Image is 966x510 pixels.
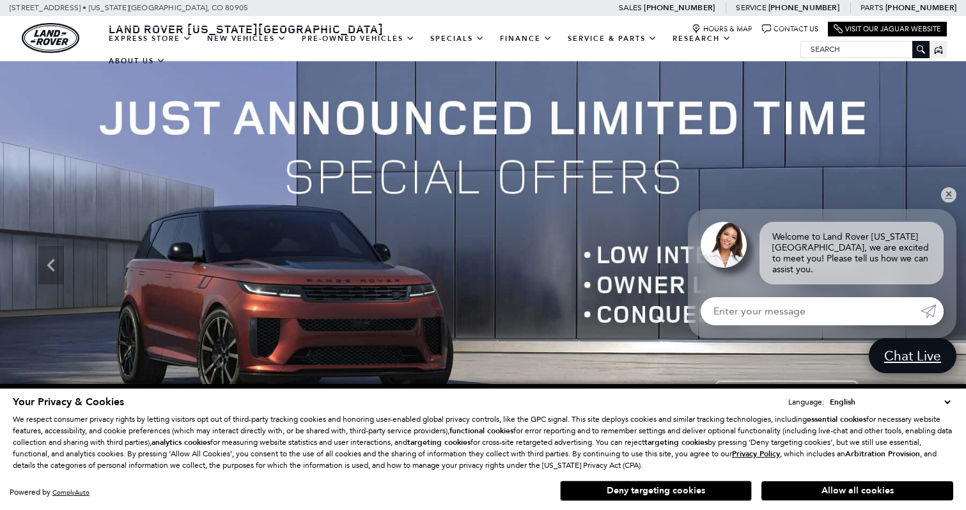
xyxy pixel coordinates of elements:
button: Deny targeting cookies [560,481,752,501]
a: Research [665,27,739,50]
a: EXPRESS STORE [101,27,199,50]
a: Contact Us [762,24,818,34]
a: About Us [101,50,173,72]
div: Previous [38,246,64,284]
u: Privacy Policy [732,449,780,459]
a: New Vehicles [199,27,294,50]
div: Welcome to Land Rover [US_STATE][GEOGRAPHIC_DATA], we are excited to meet you! Please tell us how... [760,222,944,284]
div: Language: [788,398,824,406]
span: Service [736,3,766,12]
a: Hours & Map [692,24,752,34]
a: Chat Live [869,338,956,373]
span: Sales [619,3,642,12]
strong: essential cookies [807,414,866,424]
select: Language Select [827,396,953,408]
strong: targeting cookies [407,437,471,447]
input: Search [801,42,929,57]
strong: Arbitration Provision [845,449,920,459]
a: Finance [492,27,560,50]
a: Submit [921,297,944,325]
button: Allow all cookies [761,481,953,500]
span: Chat Live [878,347,947,364]
span: Your Privacy & Cookies [13,395,124,409]
img: Land Rover [22,23,79,53]
input: Enter your message [701,297,921,325]
strong: analytics cookies [152,437,210,447]
a: Visit Our Jaguar Website [834,24,941,34]
a: [PHONE_NUMBER] [885,3,956,13]
a: Land Rover [US_STATE][GEOGRAPHIC_DATA] [101,21,391,36]
a: ComplyAuto [52,488,90,497]
a: Pre-Owned Vehicles [294,27,423,50]
a: land-rover [22,23,79,53]
a: Specials [423,27,492,50]
nav: Main Navigation [101,27,800,72]
a: [PHONE_NUMBER] [644,3,715,13]
div: Powered by [10,488,90,497]
strong: functional cookies [449,426,513,436]
a: Service & Parts [560,27,665,50]
a: [PHONE_NUMBER] [768,3,839,13]
a: [STREET_ADDRESS] • [US_STATE][GEOGRAPHIC_DATA], CO 80905 [10,3,248,12]
a: Privacy Policy [732,449,780,458]
span: Parts [861,3,884,12]
img: Agent profile photo [701,222,747,268]
strong: targeting cookies [644,437,708,447]
span: Land Rover [US_STATE][GEOGRAPHIC_DATA] [109,21,384,36]
p: We respect consumer privacy rights by letting visitors opt out of third-party tracking cookies an... [13,413,953,471]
